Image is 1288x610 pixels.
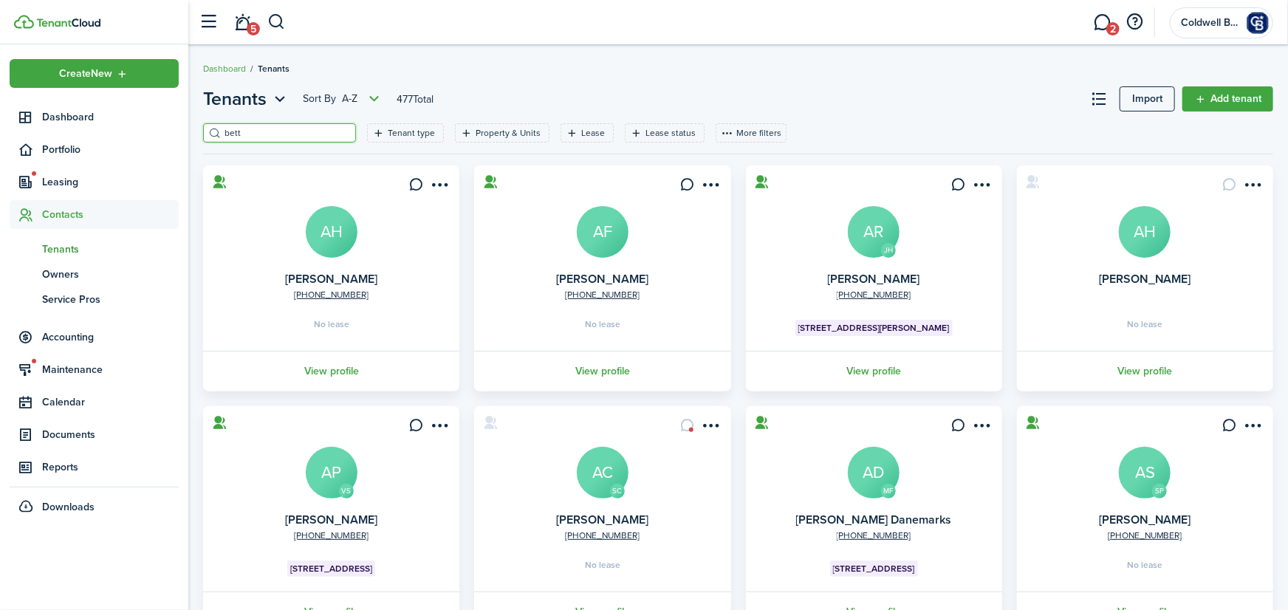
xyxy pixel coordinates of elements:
[339,484,354,498] avatar-text: VS
[427,418,451,438] button: Open menu
[881,484,896,498] avatar-text: MF
[303,90,383,108] button: Open menu
[42,362,179,377] span: Maintenance
[970,418,993,438] button: Open menu
[1127,320,1162,329] span: No lease
[585,561,620,569] span: No lease
[472,351,733,391] a: View profile
[796,511,952,528] a: [PERSON_NAME] Danemarks
[42,329,179,345] span: Accounting
[1106,22,1120,35] span: 2
[342,92,357,106] span: A-Z
[1246,11,1270,35] img: Coldwell Banker Group One Realty
[397,92,434,107] header-page-total: 477 Total
[1152,484,1167,498] avatar-text: SP
[60,69,113,79] span: Create New
[306,447,357,498] a: AP
[285,270,377,287] a: [PERSON_NAME]
[1182,86,1273,112] a: Add tenant
[476,126,541,140] filter-tag-label: Property & Units
[267,10,286,35] button: Search
[221,126,351,140] input: Search here...
[258,62,290,75] span: Tenants
[285,511,377,528] a: [PERSON_NAME]
[229,4,257,41] a: Notifications
[556,270,648,287] a: [PERSON_NAME]
[388,126,435,140] filter-tag-label: Tenant type
[1181,18,1240,28] span: Coldwell Banker Group One Realty
[247,22,260,35] span: 5
[1015,351,1275,391] a: View profile
[833,562,915,575] span: [STREET_ADDRESS]
[744,351,1004,391] a: View profile
[294,529,369,542] a: [PHONE_NUMBER]
[294,288,369,301] a: [PHONE_NUMBER]
[203,86,267,112] span: Tenants
[42,459,179,475] span: Reports
[42,394,179,410] span: Calendar
[828,270,920,287] a: [PERSON_NAME]
[561,123,614,143] filter-tag: Open filter
[10,453,179,482] a: Reports
[42,499,95,515] span: Downloads
[427,177,451,197] button: Open menu
[303,92,342,106] span: Sort by
[42,427,179,442] span: Documents
[36,18,100,27] img: TenantCloud
[1089,4,1117,41] a: Messaging
[798,321,950,335] span: [STREET_ADDRESS][PERSON_NAME]
[306,206,357,258] a: AH
[577,447,628,498] a: AC
[699,177,722,197] button: Open menu
[10,103,179,131] a: Dashboard
[581,126,605,140] filter-tag-label: Lease
[881,243,896,258] avatar-text: JH
[970,177,993,197] button: Open menu
[1123,10,1148,35] button: Open resource center
[367,123,444,143] filter-tag: Open filter
[837,288,911,301] a: [PHONE_NUMBER]
[1241,177,1264,197] button: Open menu
[455,123,549,143] filter-tag: Open filter
[10,287,179,312] a: Service Pros
[1127,561,1162,569] span: No lease
[42,109,179,125] span: Dashboard
[1120,86,1175,112] a: Import
[699,418,722,438] button: Open menu
[610,484,625,498] avatar-text: SC
[42,142,179,157] span: Portfolio
[303,90,383,108] button: Sort byA-Z
[1119,447,1171,498] a: AS
[565,529,640,542] a: [PHONE_NUMBER]
[1241,418,1264,438] button: Open menu
[1108,529,1182,542] a: [PHONE_NUMBER]
[585,320,620,329] span: No lease
[565,288,640,301] a: [PHONE_NUMBER]
[577,206,628,258] a: AF
[42,292,179,307] span: Service Pros
[314,320,349,329] span: No lease
[556,511,648,528] a: [PERSON_NAME]
[203,62,246,75] a: Dashboard
[10,236,179,261] a: Tenants
[848,206,900,258] a: AR
[837,529,911,542] a: [PHONE_NUMBER]
[42,267,179,282] span: Owners
[42,207,179,222] span: Contacts
[42,174,179,190] span: Leasing
[848,447,900,498] a: AD
[10,261,179,287] a: Owners
[203,86,290,112] button: Tenants
[14,15,34,29] img: TenantCloud
[42,241,179,257] span: Tenants
[1099,270,1191,287] a: [PERSON_NAME]
[195,8,223,36] button: Open sidebar
[10,59,179,88] button: Open menu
